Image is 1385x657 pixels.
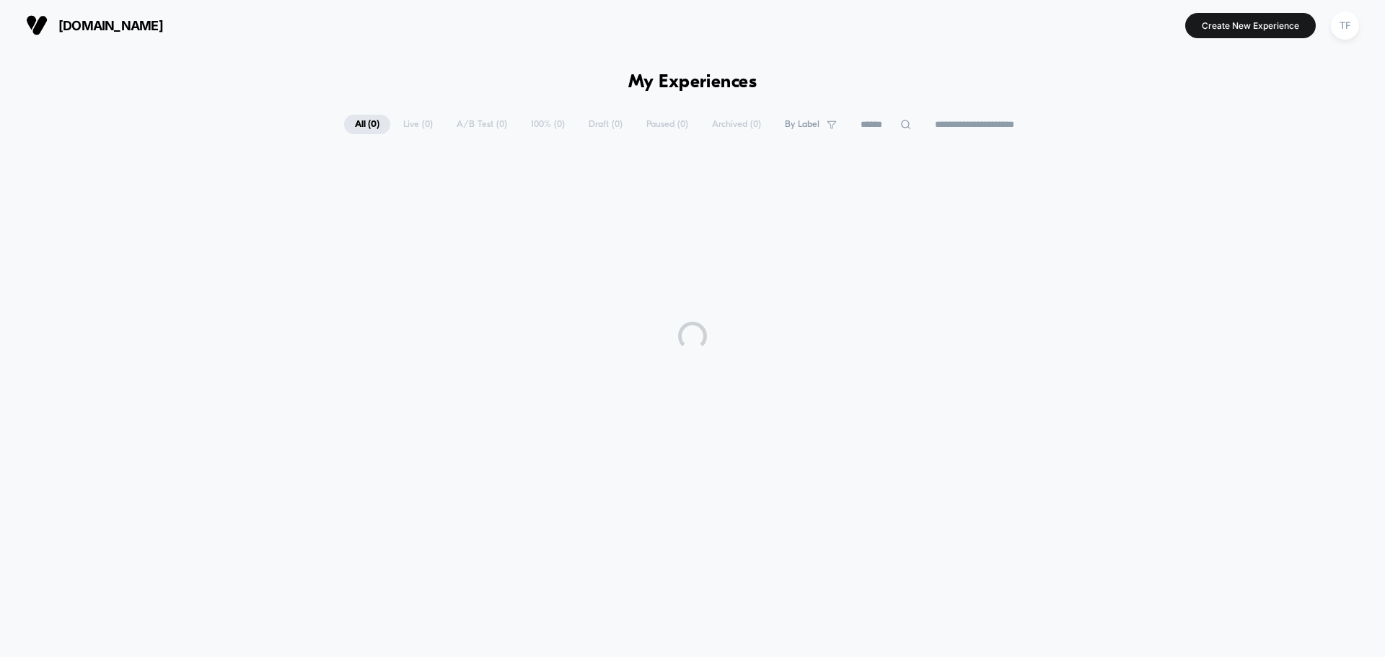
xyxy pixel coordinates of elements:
span: [DOMAIN_NAME] [58,18,163,33]
h1: My Experiences [628,72,757,93]
span: By Label [785,119,819,130]
div: TF [1331,12,1359,40]
button: [DOMAIN_NAME] [22,14,167,37]
button: TF [1327,11,1363,40]
img: Visually logo [26,14,48,36]
span: All ( 0 ) [344,115,390,134]
button: Create New Experience [1185,13,1316,38]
